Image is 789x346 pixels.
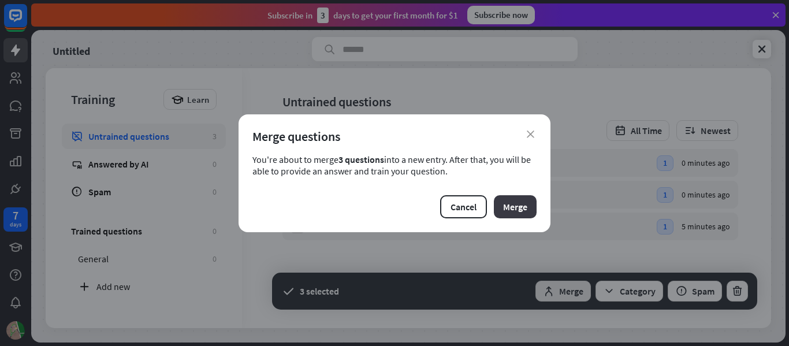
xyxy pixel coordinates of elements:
[9,5,44,39] button: Open LiveChat chat widget
[527,131,534,138] i: close
[252,154,537,177] div: You're about to merge into a new entry. After that, you will be able to provide an answer and tra...
[252,128,537,144] div: Merge questions
[338,154,384,165] span: 3 questions
[494,195,537,218] button: Merge
[440,195,487,218] button: Cancel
